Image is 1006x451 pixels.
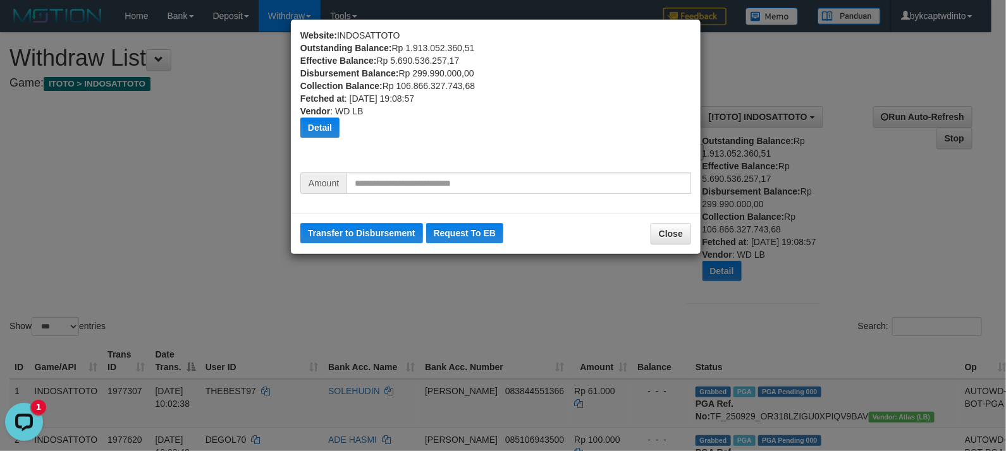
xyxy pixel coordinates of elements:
[5,5,43,43] button: Open LiveChat chat widget
[300,106,330,116] b: Vendor
[300,30,337,40] b: Website:
[31,2,46,17] div: New messages notification
[426,223,504,243] button: Request To EB
[300,223,423,243] button: Transfer to Disbursement
[300,172,347,194] span: Amount
[651,223,691,244] button: Close
[300,68,399,78] b: Disbursement Balance:
[300,93,345,104] b: Fetched at
[300,117,340,138] button: Detail
[300,29,691,172] div: INDOSATTOTO Rp 1.913.052.360,51 Rp 5.690.536.257,17 Rp 299.990.000,00 Rp 106.866.327.743,68 : [DA...
[300,81,383,91] b: Collection Balance:
[300,43,392,53] b: Outstanding Balance:
[300,56,377,66] b: Effective Balance:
